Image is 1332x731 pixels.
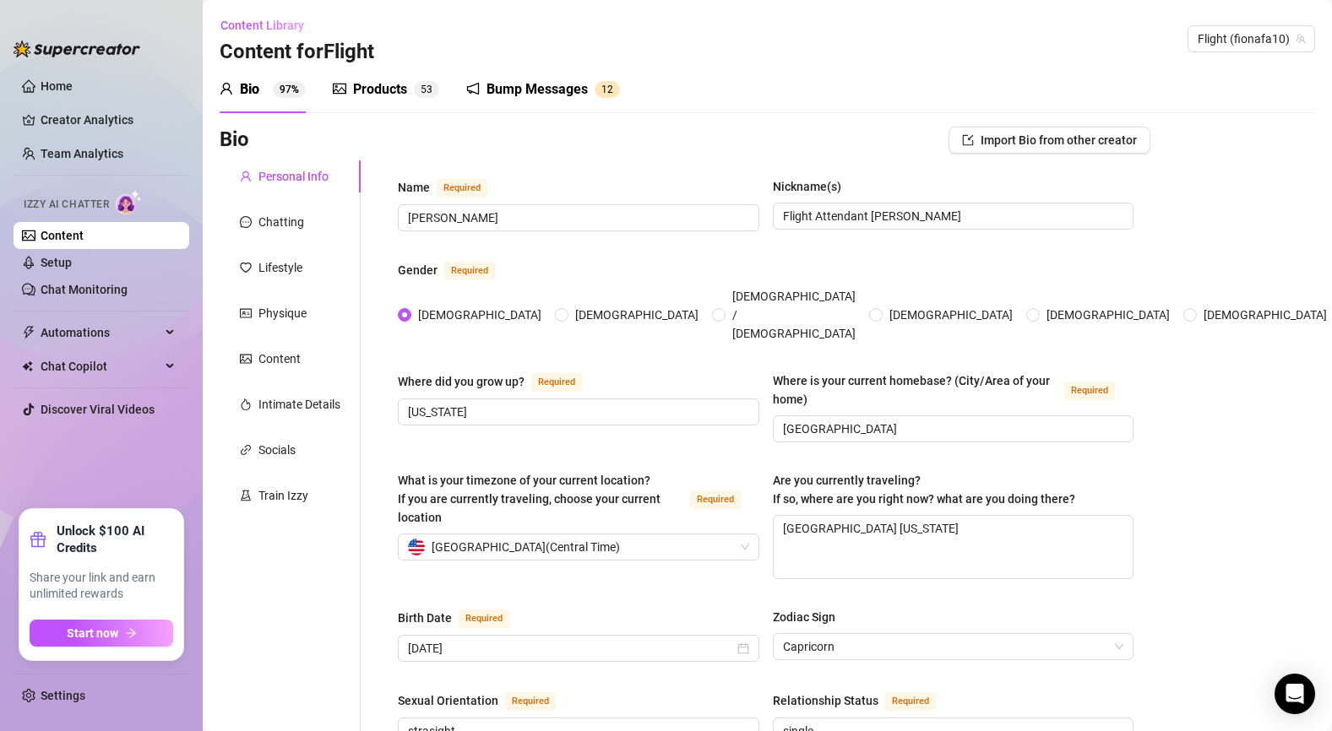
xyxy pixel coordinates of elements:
label: Zodiac Sign [773,608,847,626]
sup: 97% [273,81,306,98]
h3: Bio [220,127,249,154]
button: Import Bio from other creator [949,127,1150,154]
label: Where is your current homebase? (City/Area of your home) [773,371,1134,409]
span: notification [466,82,480,95]
span: user [220,82,233,95]
a: Setup [41,256,72,269]
h3: Content for Flight [220,39,374,66]
a: Content [41,229,84,242]
div: Where did you grow up? [398,372,525,391]
sup: 12 [595,81,620,98]
input: Nickname(s) [783,207,1121,225]
span: [DEMOGRAPHIC_DATA] [1040,306,1177,324]
span: [DEMOGRAPHIC_DATA] [883,306,1019,324]
label: Sexual Orientation [398,690,574,711]
label: Where did you grow up? [398,371,601,392]
span: [DEMOGRAPHIC_DATA] / [DEMOGRAPHIC_DATA] [726,287,862,343]
a: Team Analytics [41,147,123,160]
div: Open Intercom Messenger [1275,674,1315,714]
span: experiment [240,490,252,501]
span: picture [333,82,346,95]
div: Chatting [258,213,304,231]
div: Socials [258,441,296,459]
div: Nickname(s) [773,177,841,196]
input: Birth Date [408,639,734,658]
span: Required [459,609,509,628]
span: team [1296,34,1306,44]
div: Bio [240,79,259,100]
span: idcard [240,307,252,319]
a: Creator Analytics [41,106,176,133]
div: Physique [258,304,307,322]
span: link [240,444,252,456]
span: Start now [67,626,118,640]
button: Start nowarrow-right [30,620,173,647]
span: Capricorn [783,634,1124,659]
span: message [240,216,252,228]
div: Content [258,349,301,368]
div: Bump Messages [487,79,588,100]
span: Automations [41,319,160,346]
textarea: [GEOGRAPHIC_DATA] [US_STATE] [774,516,1134,578]
span: 1 [601,84,607,95]
label: Relationship Status [773,690,954,711]
input: Name [408,208,746,227]
span: 2 [607,84,613,95]
label: Gender [398,260,514,280]
span: [DEMOGRAPHIC_DATA] [411,306,548,324]
a: Settings [41,689,85,702]
div: Personal Info [258,167,329,186]
a: Home [41,79,73,93]
img: logo-BBDzfeDw.svg [14,41,140,57]
span: Required [444,262,495,280]
div: Gender [398,261,438,279]
div: Zodiac Sign [773,608,835,626]
span: Izzy AI Chatter [24,197,109,213]
label: Birth Date [398,608,528,628]
div: Products [353,79,407,100]
span: What is your timezone of your current location? If you are currently traveling, choose your curre... [398,474,661,524]
button: Content Library [220,12,318,39]
span: Required [885,692,936,711]
span: Import Bio from other creator [981,133,1137,147]
span: thunderbolt [22,326,35,339]
span: Share your link and earn unlimited rewards [30,570,173,603]
img: Chat Copilot [22,360,33,372]
span: heart [240,262,252,273]
span: Required [505,692,556,711]
span: Content Library [220,19,304,32]
div: Train Izzy [258,486,308,505]
span: Chat Copilot [41,353,160,380]
span: Flight (fionafa10) [1198,26,1305,51]
span: 3 [427,84,432,95]
div: Where is your current homebase? (City/Area of your home) [773,371,1058,409]
span: import [962,134,974,146]
div: Lifestyle [258,258,302,277]
img: us [408,539,425,555]
a: Discover Viral Videos [41,403,155,416]
input: Where is your current homebase? (City/Area of your home) [783,420,1121,438]
span: gift [30,531,46,548]
span: Required [531,373,582,392]
div: Birth Date [398,609,452,627]
span: fire [240,398,252,410]
span: user [240,171,252,182]
span: Required [690,490,741,509]
div: Sexual Orientation [398,691,498,710]
span: picture [240,353,252,365]
span: 5 [421,84,427,95]
span: Required [437,179,487,198]
sup: 53 [414,81,439,98]
label: Nickname(s) [773,177,853,196]
span: Required [1064,382,1115,400]
span: arrow-right [125,627,137,639]
div: Relationship Status [773,691,878,710]
strong: Unlock $100 AI Credits [57,523,173,556]
a: Chat Monitoring [41,283,128,296]
img: AI Chatter [116,190,142,214]
div: Intimate Details [258,395,340,414]
label: Name [398,177,506,198]
input: Where did you grow up? [408,403,746,421]
span: [GEOGRAPHIC_DATA] ( Central Time ) [432,534,620,560]
div: Name [398,178,430,197]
